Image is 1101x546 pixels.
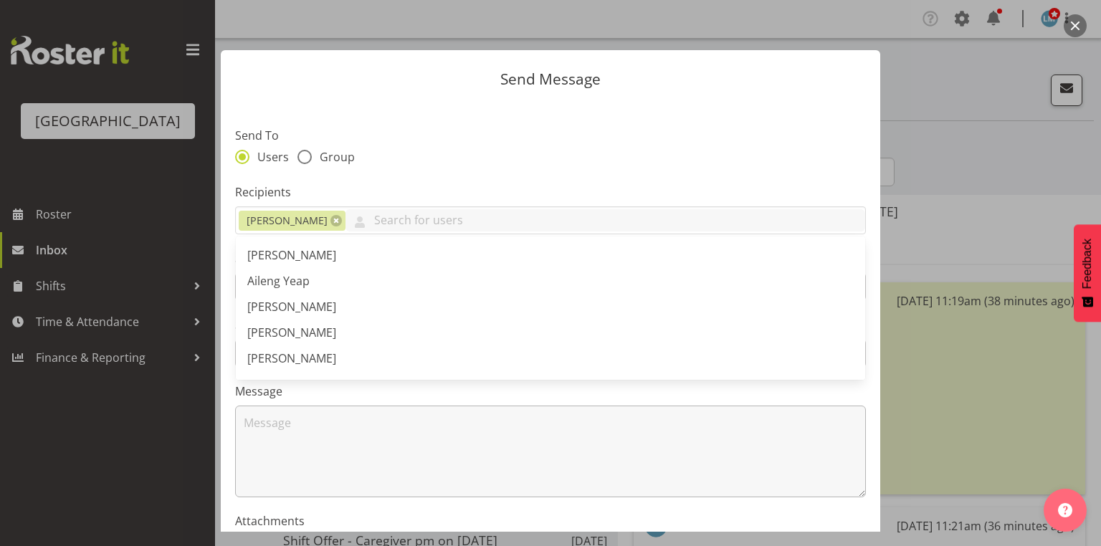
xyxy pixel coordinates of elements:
span: [PERSON_NAME] [247,213,328,229]
input: Subject [235,339,866,368]
span: Aileng Yeap [247,273,310,289]
span: [PERSON_NAME] [247,247,336,263]
button: Feedback - Show survey [1074,224,1101,322]
p: Send Message [235,72,866,87]
img: help-xxl-2.png [1058,503,1072,517]
a: [PERSON_NAME] [236,320,865,345]
span: [PERSON_NAME] [247,376,336,392]
span: Group [312,150,355,164]
span: [PERSON_NAME] [247,325,336,340]
label: Message [235,383,866,400]
a: [PERSON_NAME] [236,242,865,268]
a: [PERSON_NAME] [236,345,865,371]
span: Users [249,150,289,164]
input: Search for users [345,209,865,231]
a: [PERSON_NAME] [236,371,865,397]
label: Subject [235,316,866,333]
label: Send Via [235,249,866,267]
a: [PERSON_NAME] [236,294,865,320]
span: [PERSON_NAME] [247,350,336,366]
label: Attachments [235,512,866,530]
label: Recipients [235,183,866,201]
span: [PERSON_NAME] [247,299,336,315]
span: Feedback [1081,239,1094,289]
a: Aileng Yeap [236,268,865,294]
label: Send To [235,127,866,144]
